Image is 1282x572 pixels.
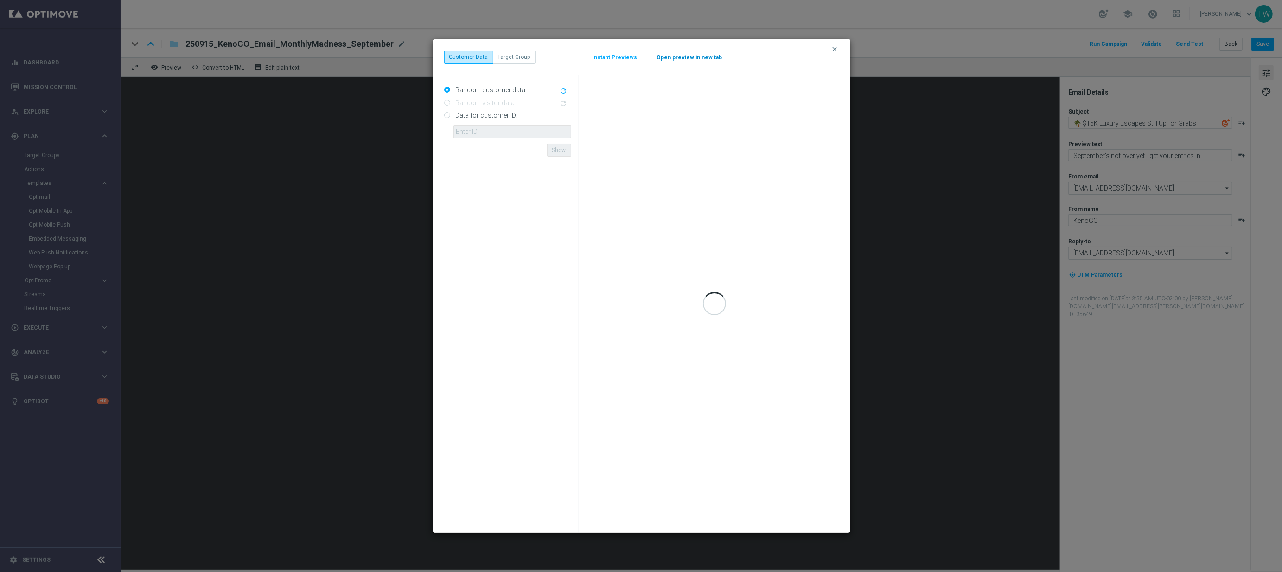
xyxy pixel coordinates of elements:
[831,45,842,53] button: clear
[444,51,493,64] button: Customer Data
[559,86,571,97] button: refresh
[657,54,723,61] button: Open preview in new tab
[453,99,515,107] label: Random visitor data
[592,54,638,61] button: Instant Previews
[444,51,536,64] div: ...
[453,125,571,138] input: Enter ID
[560,87,568,95] i: refresh
[453,111,518,120] label: Data for customer ID:
[453,86,526,94] label: Random customer data
[493,51,536,64] button: Target Group
[547,144,571,157] button: Show
[831,45,839,53] i: clear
